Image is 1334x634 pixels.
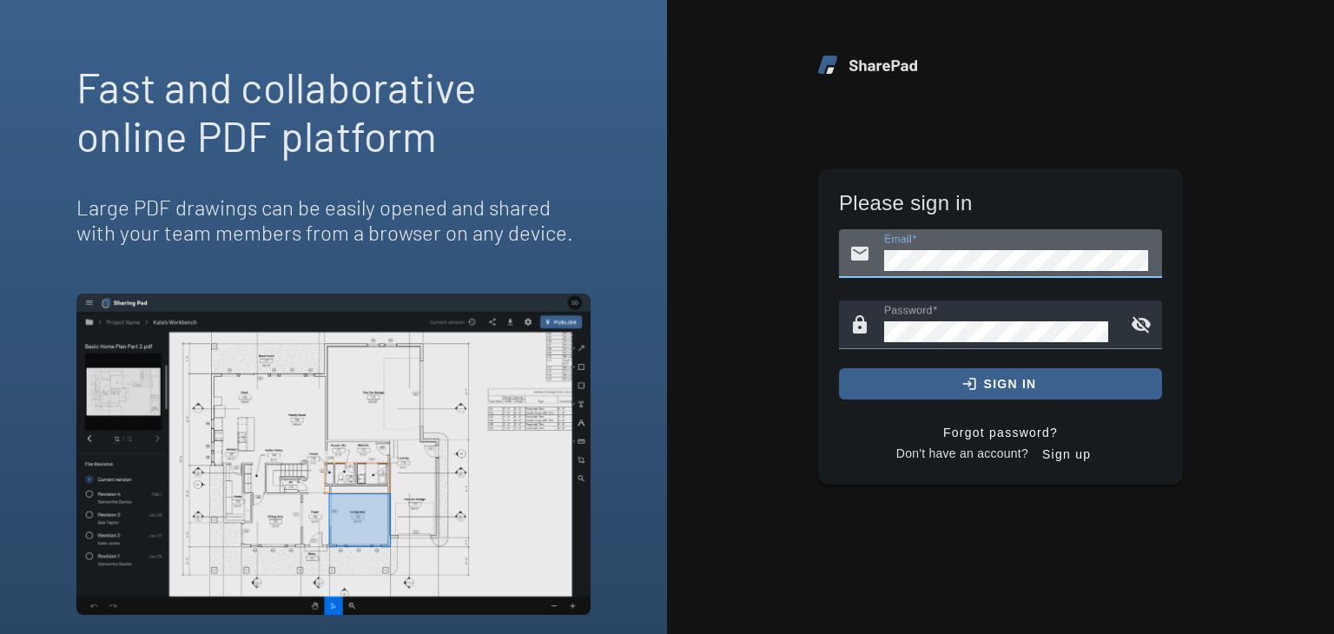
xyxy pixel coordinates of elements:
[896,445,1028,462] span: Don't have an account?
[839,368,1162,400] button: sign in
[76,63,591,160] div: Fast and collaborative online PDF platform
[943,417,1058,448] span: Forgot password?
[839,304,881,346] mat-icon: lock
[818,56,917,74] img: Logo
[1028,439,1105,470] button: Sign up
[884,305,933,316] mat-label: Password
[984,377,1037,391] span: sign in
[884,234,912,245] mat-label: Email
[839,233,881,274] mat-icon: email_rounded
[1120,304,1162,346] mat-icon: visibility_off
[839,417,1162,448] button: Forgot password?
[76,195,591,245] div: Large PDF drawings can be easily opened and shared with your team members from a browser on any d...
[1042,439,1091,470] span: Sign up
[839,190,973,215] span: Please sign in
